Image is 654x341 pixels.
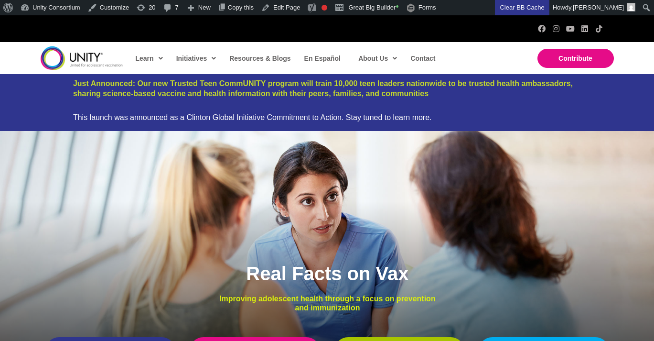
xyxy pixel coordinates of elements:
[225,47,294,69] a: Resources & Blogs
[354,47,401,69] a: About Us
[567,25,574,33] a: YouTube
[406,47,439,69] a: Contact
[358,51,397,66] span: About Us
[176,51,216,66] span: Initiatives
[73,79,573,98] a: Just Announced: Our new Trusted Teen CommUNITY program will train 10,000 teen leaders nationwide ...
[322,5,327,11] div: Focus keyphrase not set
[538,25,546,33] a: Facebook
[136,51,163,66] span: Learn
[73,113,581,122] div: This launch was announced as a Clinton Global Initiative Commitment to Action. Stay tuned to lear...
[300,47,344,69] a: En Español
[229,55,290,62] span: Resources & Blogs
[410,55,435,62] span: Contact
[595,25,603,33] a: TikTok
[537,49,614,68] a: Contribute
[552,25,560,33] a: Instagram
[212,294,443,312] p: Improving adolescent health through a focus on prevention and immunization
[558,55,592,62] span: Contribute
[573,4,624,11] span: [PERSON_NAME]
[304,55,341,62] span: En Español
[396,2,398,11] span: •
[246,263,408,284] span: Real Facts on Vax
[581,25,589,33] a: LinkedIn
[41,46,123,70] img: unity-logo-dark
